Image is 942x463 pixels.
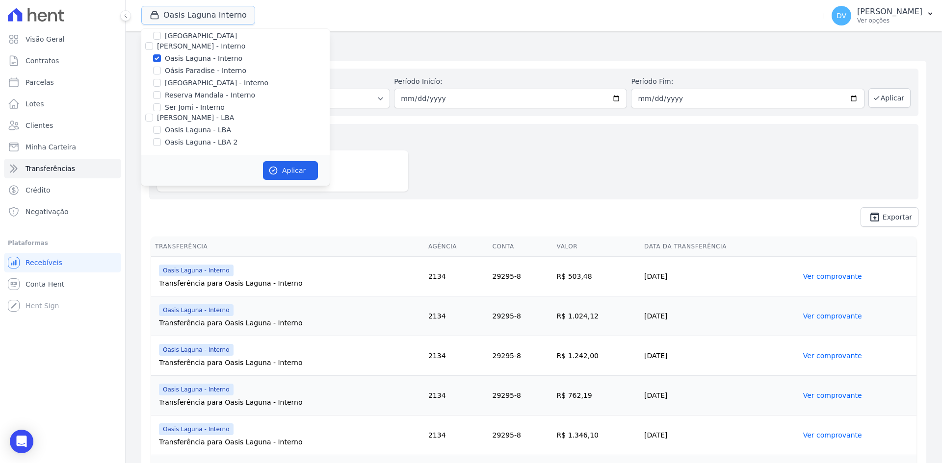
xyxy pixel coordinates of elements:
span: Exportar [883,214,912,220]
a: Ver comprovante [803,431,862,439]
span: Negativação [26,207,69,217]
td: 29295-8 [488,257,552,296]
label: [GEOGRAPHIC_DATA] - Interno [165,78,268,88]
th: Valor [553,237,641,257]
span: Oasis Laguna - Interno [159,384,234,395]
td: 29295-8 [488,296,552,336]
a: Parcelas [4,73,121,92]
td: R$ 503,48 [553,257,641,296]
td: 2134 [424,336,489,376]
p: Ver opções [857,17,922,24]
div: Transferência para Oasis Laguna - Interno [159,358,420,367]
th: Agência [424,237,489,257]
td: [DATE] [640,336,799,376]
td: 2134 [424,296,489,336]
p: [PERSON_NAME] [857,7,922,17]
th: Data da Transferência [640,237,799,257]
span: Oasis Laguna - Interno [159,344,234,356]
div: Transferência para Oasis Laguna - Interno [159,318,420,328]
label: [PERSON_NAME] - Interno [157,42,245,50]
a: Crédito [4,180,121,200]
td: [DATE] [640,257,799,296]
label: Oásis Paradise - Interno [165,66,246,76]
span: Crédito [26,185,51,195]
label: [GEOGRAPHIC_DATA] [165,31,237,41]
span: Oasis Laguna - Interno [159,304,234,316]
a: Visão Geral [4,29,121,49]
span: Oasis Laguna - Interno [159,265,234,276]
div: Transferência para Oasis Laguna - Interno [159,437,420,447]
td: R$ 1.242,00 [553,336,641,376]
div: Transferência para Oasis Laguna - Interno [159,397,420,407]
a: Ver comprovante [803,272,862,280]
button: Aplicar [263,161,318,180]
label: Oasis Laguna - LBA [165,125,231,135]
label: Ser Jomi - Interno [165,102,225,113]
label: [PERSON_NAME] - LBA [157,114,234,122]
span: Minha Carteira [26,142,76,152]
span: Lotes [26,99,44,109]
td: [DATE] [640,415,799,455]
label: Reserva Mandala - Interno [165,90,255,100]
i: unarchive [869,211,881,223]
td: 29295-8 [488,336,552,376]
td: 2134 [424,257,489,296]
button: DV [PERSON_NAME] Ver opções [824,2,942,29]
td: R$ 1.346,10 [553,415,641,455]
td: 2134 [424,376,489,415]
a: Minha Carteira [4,137,121,157]
a: Contratos [4,51,121,71]
span: Transferências [26,164,75,173]
td: 29295-8 [488,415,552,455]
th: Conta [488,237,552,257]
span: DV [837,12,846,19]
span: Oasis Laguna - Interno [159,423,234,435]
div: Open Intercom Messenger [10,430,33,453]
a: Ver comprovante [803,352,862,360]
td: [DATE] [640,376,799,415]
a: Ver comprovante [803,391,862,399]
td: 29295-8 [488,376,552,415]
span: Parcelas [26,77,54,87]
a: Recebíveis [4,253,121,272]
td: R$ 1.024,12 [553,296,641,336]
span: Contratos [26,56,59,66]
td: R$ 762,19 [553,376,641,415]
button: Aplicar [868,88,911,108]
label: Período Inicío: [394,76,627,87]
a: Transferências [4,159,121,178]
span: Clientes [26,121,53,130]
a: unarchive Exportar [861,207,918,227]
span: Visão Geral [26,34,65,44]
div: Transferência para Oasis Laguna - Interno [159,278,420,288]
button: Oasis Laguna Interno [141,6,255,24]
a: Conta Hent [4,274,121,294]
a: Negativação [4,202,121,221]
label: Oasis Laguna - Interno [165,53,242,64]
h2: Transferências [141,39,926,57]
label: Oasis Laguna - LBA 2 [165,137,237,147]
label: Período Fim: [631,76,864,87]
th: Transferência [151,237,424,257]
span: Recebíveis [26,258,62,268]
a: Clientes [4,116,121,135]
div: Plataformas [8,237,117,249]
a: Lotes [4,94,121,114]
a: Ver comprovante [803,312,862,320]
span: Conta Hent [26,279,64,289]
td: [DATE] [640,296,799,336]
td: 2134 [424,415,489,455]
